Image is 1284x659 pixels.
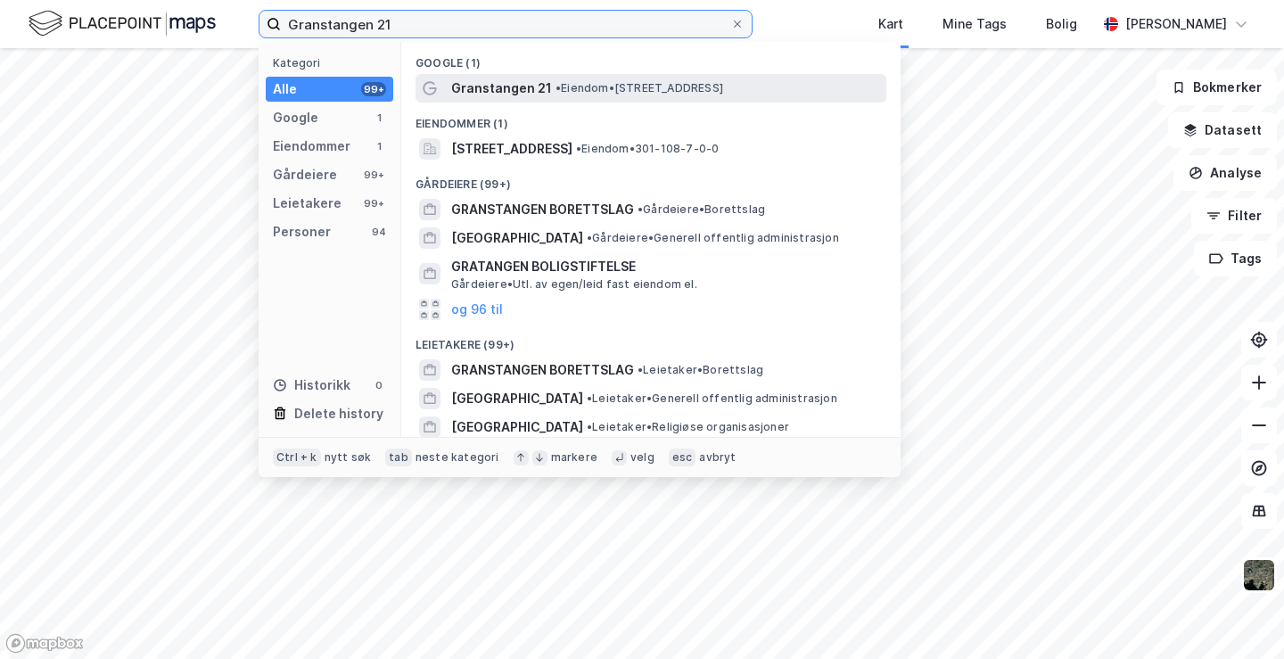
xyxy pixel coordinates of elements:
span: • [587,231,592,244]
span: GRATANGEN BOLIGSTIFTELSE [451,256,879,277]
div: Alle [273,78,297,100]
span: [STREET_ADDRESS] [451,138,572,160]
iframe: Chat Widget [1195,573,1284,659]
div: nytt søk [325,450,372,465]
button: og 96 til [451,299,503,320]
img: logo.f888ab2527a4732fd821a326f86c7f29.svg [29,8,216,39]
div: tab [385,449,412,466]
div: 1 [372,111,386,125]
div: 99+ [361,196,386,210]
div: Historikk [273,375,350,396]
div: Gårdeiere (99+) [401,163,901,195]
span: • [587,391,592,405]
span: [GEOGRAPHIC_DATA] [451,227,583,249]
div: Google (1) [401,42,901,74]
span: • [576,142,581,155]
span: [GEOGRAPHIC_DATA] [451,388,583,409]
div: 94 [372,225,386,239]
div: Ctrl + k [273,449,321,466]
div: Google [273,107,318,128]
span: Leietaker • Borettslag [638,363,763,377]
div: 1 [372,139,386,153]
span: • [638,363,643,376]
div: Eiendommer (1) [401,103,901,135]
span: Gårdeiere • Generell offentlig administrasjon [587,231,839,245]
div: avbryt [699,450,736,465]
div: Kontrollprogram for chat [1195,573,1284,659]
span: Eiendom • 301-108-7-0-0 [576,142,719,156]
div: Leietakere (99+) [401,324,901,356]
div: Leietakere [273,193,342,214]
a: Mapbox homepage [5,633,84,654]
button: Filter [1191,198,1277,234]
div: Personer [273,221,331,243]
button: Analyse [1173,155,1277,191]
div: Gårdeiere [273,164,337,185]
div: Kart [878,13,903,35]
div: Delete history [294,403,383,424]
div: neste kategori [416,450,499,465]
span: GRANSTANGEN BORETTSLAG [451,359,634,381]
div: 99+ [361,82,386,96]
div: velg [630,450,654,465]
span: Granstangen 21 [451,78,552,99]
button: Tags [1194,241,1277,276]
div: 99+ [361,168,386,182]
span: Leietaker • Generell offentlig administrasjon [587,391,837,406]
span: Gårdeiere • Borettslag [638,202,765,217]
span: • [587,420,592,433]
span: [GEOGRAPHIC_DATA] [451,416,583,438]
input: Søk på adresse, matrikkel, gårdeiere, leietakere eller personer [281,11,730,37]
div: esc [669,449,696,466]
img: 9k= [1242,558,1276,592]
div: 0 [372,378,386,392]
span: • [556,81,561,95]
div: Eiendommer [273,136,350,157]
div: Bolig [1046,13,1077,35]
div: [PERSON_NAME] [1125,13,1227,35]
span: • [638,202,643,216]
div: Mine Tags [942,13,1007,35]
div: markere [551,450,597,465]
span: Leietaker • Religiøse organisasjoner [587,420,789,434]
span: Gårdeiere • Utl. av egen/leid fast eiendom el. [451,277,697,292]
div: Kategori [273,56,393,70]
span: GRANSTANGEN BORETTSLAG [451,199,634,220]
span: Eiendom • [STREET_ADDRESS] [556,81,723,95]
button: Datasett [1168,112,1277,148]
button: Bokmerker [1156,70,1277,105]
